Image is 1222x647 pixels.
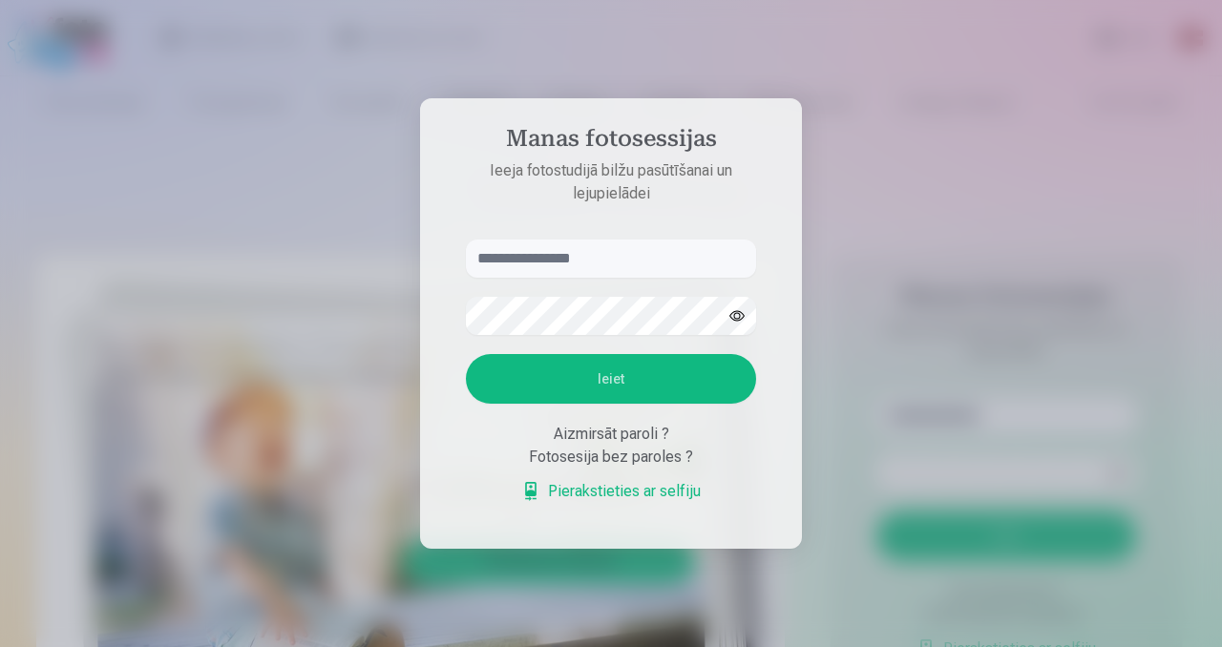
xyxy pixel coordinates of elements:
[447,125,775,159] h4: Manas fotosessijas
[466,423,756,446] div: Aizmirsāt paroli ?
[447,159,775,205] p: Ieeja fotostudijā bilžu pasūtīšanai un lejupielādei
[466,446,756,469] div: Fotosesija bez paroles ?
[521,480,701,503] a: Pierakstieties ar selfiju
[466,354,756,404] button: Ieiet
